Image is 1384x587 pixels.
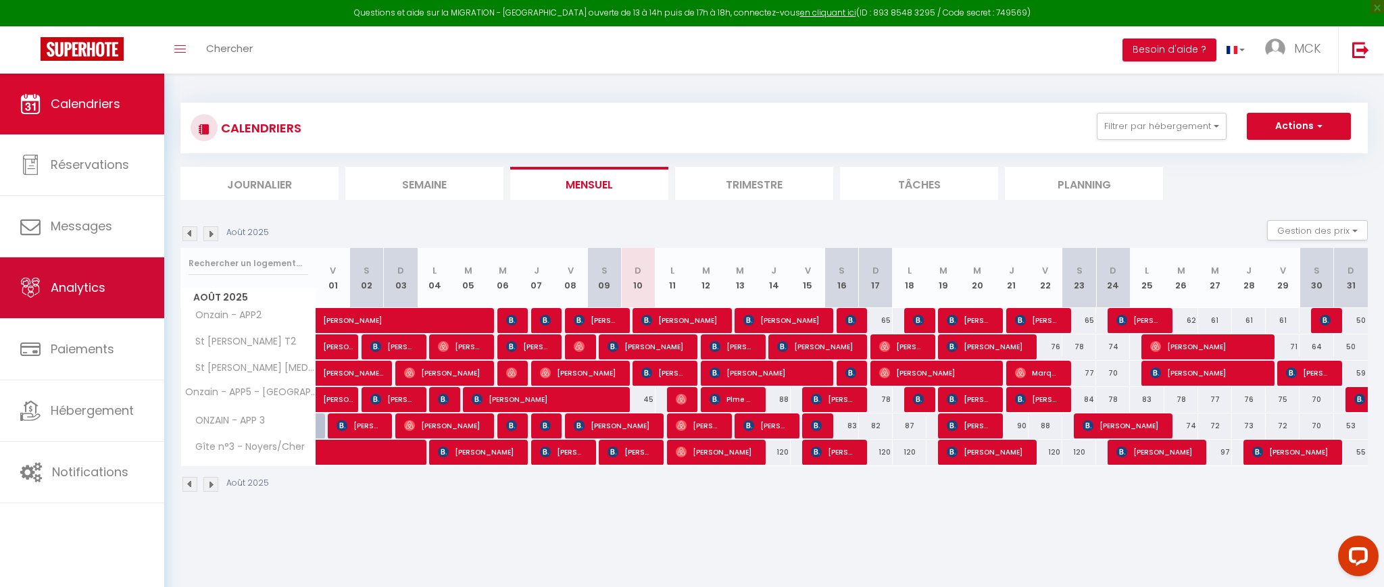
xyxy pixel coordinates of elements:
[1300,248,1333,308] th: 30
[1116,439,1195,465] span: [PERSON_NAME]
[845,360,857,386] span: [PERSON_NAME]
[859,308,893,333] div: 65
[621,248,655,308] th: 10
[316,308,350,334] a: [PERSON_NAME]
[540,439,585,465] span: [PERSON_NAME]
[506,307,518,333] span: [PERSON_NAME]
[1265,39,1285,59] img: ...
[800,7,856,18] a: en cliquant ici
[568,264,574,277] abbr: V
[1198,413,1232,438] div: 72
[1267,220,1368,240] button: Gestion des prix
[364,264,370,277] abbr: S
[1062,248,1096,308] th: 23
[1164,413,1198,438] div: 74
[1232,248,1266,308] th: 28
[1334,308,1368,333] div: 50
[1266,387,1300,412] div: 75
[1077,264,1083,277] abbr: S
[1334,334,1368,359] div: 50
[839,264,845,277] abbr: S
[1029,440,1062,465] div: 120
[384,248,418,308] th: 03
[736,264,744,277] abbr: M
[913,307,924,333] span: [PERSON_NAME]
[1015,360,1060,386] span: Marquant Delobel
[689,248,723,308] th: 12
[183,308,265,323] span: Onzain - APP2
[1198,387,1232,412] div: 77
[1097,113,1227,140] button: Filtrer par hébergement
[879,360,992,386] span: [PERSON_NAME]
[350,248,384,308] th: 02
[702,264,710,277] abbr: M
[337,413,382,438] span: [PERSON_NAME]
[1042,264,1048,277] abbr: V
[1334,413,1368,438] div: 53
[676,386,687,412] span: [PERSON_NAME]
[872,264,879,277] abbr: D
[1286,360,1331,386] span: [PERSON_NAME]
[995,413,1029,438] div: 90
[464,264,472,277] abbr: M
[370,386,416,412] span: [PERSON_NAME]
[608,439,653,465] span: [PERSON_NAME]
[189,251,308,276] input: Rechercher un logement...
[1150,334,1263,359] span: [PERSON_NAME]
[859,248,893,308] th: 17
[1062,361,1096,386] div: 77
[506,360,518,386] span: [PERSON_NAME]
[534,264,539,277] abbr: J
[1029,413,1062,438] div: 88
[51,218,112,234] span: Messages
[1062,334,1096,359] div: 78
[825,413,859,438] div: 83
[1247,113,1351,140] button: Actions
[947,386,992,412] span: [PERSON_NAME]
[1211,264,1219,277] abbr: M
[397,264,404,277] abbr: D
[757,387,791,412] div: 88
[1246,264,1252,277] abbr: J
[183,361,318,376] span: St [PERSON_NAME] [MEDICAL_DATA]
[621,387,655,412] div: 45
[52,463,128,480] span: Notifications
[51,402,134,419] span: Hébergement
[181,288,316,307] span: Août 2025
[316,248,350,308] th: 01
[675,167,833,200] li: Trimestre
[879,334,924,359] span: [PERSON_NAME]
[404,413,483,438] span: [PERSON_NAME]
[926,248,960,308] th: 19
[520,248,553,308] th: 07
[859,413,893,438] div: 82
[939,264,947,277] abbr: M
[893,440,926,465] div: 120
[553,248,587,308] th: 08
[1300,387,1333,412] div: 70
[226,226,269,239] p: Août 2025
[1062,387,1096,412] div: 84
[540,360,619,386] span: [PERSON_NAME]
[995,248,1029,308] th: 21
[710,360,822,386] span: [PERSON_NAME]
[743,307,822,333] span: [PERSON_NAME]
[641,307,720,333] span: [PERSON_NAME]
[1314,264,1320,277] abbr: S
[1232,308,1266,333] div: 61
[811,413,822,438] span: [PERSON_NAME]
[1348,264,1354,277] abbr: D
[486,248,520,308] th: 06
[913,386,924,412] span: [PERSON_NAME]
[811,439,856,465] span: [PERSON_NAME]
[1009,264,1014,277] abbr: J
[1198,308,1232,333] div: 61
[710,334,755,359] span: [PERSON_NAME]
[947,413,992,438] span: [PERSON_NAME]
[316,387,350,413] a: [PERSON_NAME]
[771,264,776,277] abbr: J
[499,264,507,277] abbr: M
[1320,307,1331,333] span: [PERSON_NAME]
[323,353,385,379] span: [PERSON_NAME],[PERSON_NAME]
